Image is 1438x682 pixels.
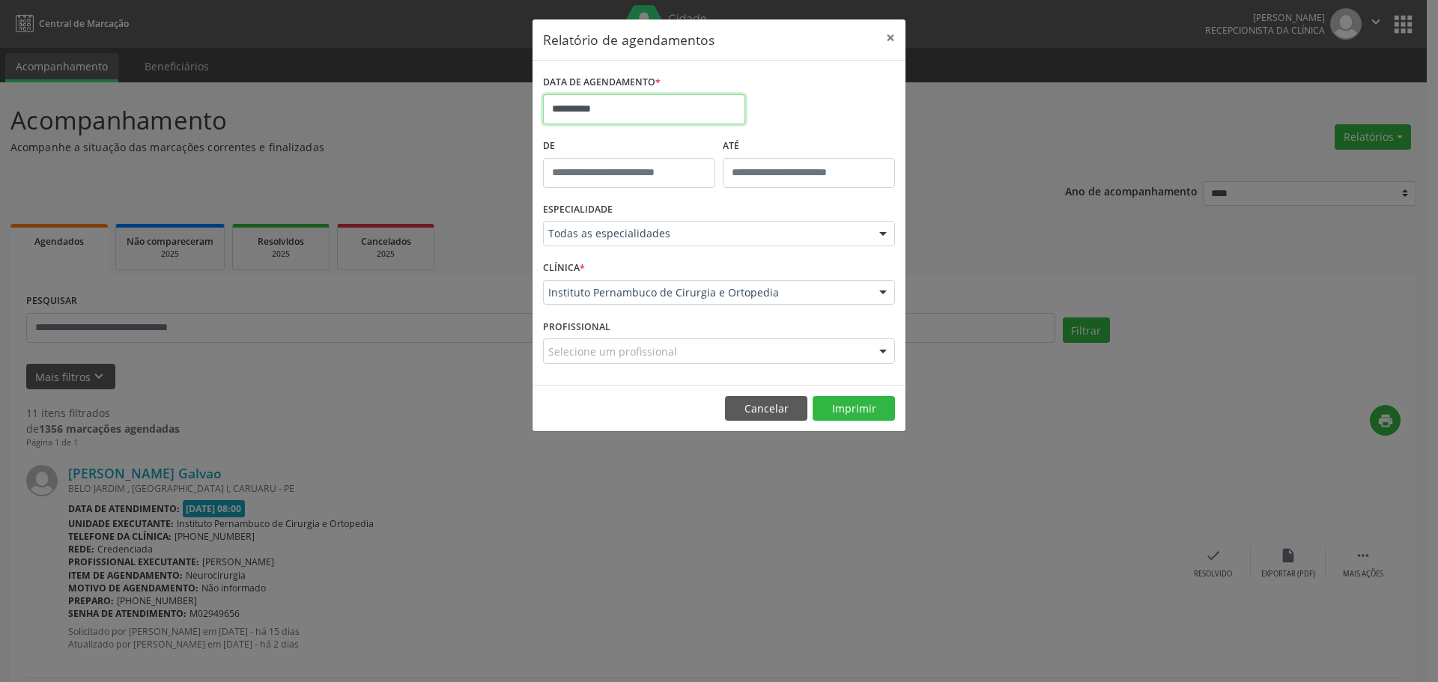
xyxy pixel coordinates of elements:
[548,344,677,359] span: Selecione um profissional
[543,135,715,158] label: De
[543,30,715,49] h5: Relatório de agendamentos
[548,285,864,300] span: Instituto Pernambuco de Cirurgia e Ortopedia
[723,135,895,158] label: ATÉ
[543,257,585,280] label: CLÍNICA
[725,396,807,421] button: Cancelar
[543,315,610,338] label: PROFISSIONAL
[876,19,905,56] button: Close
[543,198,613,222] label: ESPECIALIDADE
[813,396,895,421] button: Imprimir
[548,226,864,241] span: Todas as especialidades
[543,71,661,94] label: DATA DE AGENDAMENTO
